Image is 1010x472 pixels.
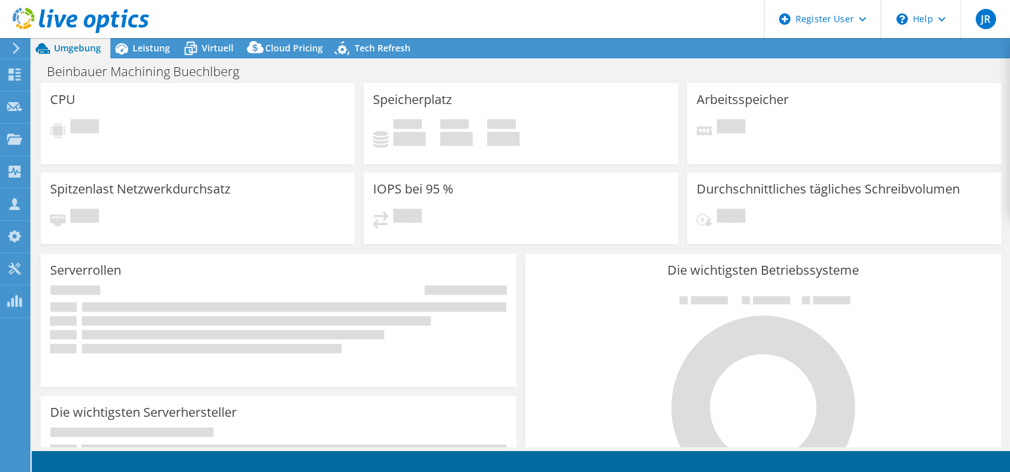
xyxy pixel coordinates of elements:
span: Ausstehend [717,119,745,136]
span: Virtuell [202,42,233,54]
span: Verfügbar [440,119,469,132]
span: Ausstehend [70,119,99,136]
h4: 0 GiB [393,132,426,146]
h3: Die wichtigsten Betriebssysteme [535,263,992,277]
span: JR [976,9,996,29]
svg: \n [896,13,908,25]
span: Cloud Pricing [265,42,323,54]
h1: Beinbauer Machining Buechlberg [41,65,259,79]
h3: Spitzenlast Netzwerkdurchsatz [50,182,230,196]
span: Ausstehend [717,209,745,226]
h3: Die wichtigsten Serverhersteller [50,405,237,419]
span: Tech Refresh [355,42,410,54]
span: Umgebung [54,42,101,54]
h3: Speicherplatz [373,93,452,107]
h3: Arbeitsspeicher [697,93,789,107]
span: Ausstehend [70,209,99,226]
h4: 0 GiB [440,132,473,146]
h3: CPU [50,93,75,107]
span: Ausstehend [393,209,422,226]
span: Belegt [393,119,422,132]
span: Insgesamt [487,119,516,132]
h3: Durchschnittliches tägliches Schreibvolumen [697,182,960,196]
h4: 0 GiB [487,132,520,146]
span: Leistung [133,42,170,54]
h3: Serverrollen [50,263,121,277]
h3: IOPS bei 95 % [373,182,454,196]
